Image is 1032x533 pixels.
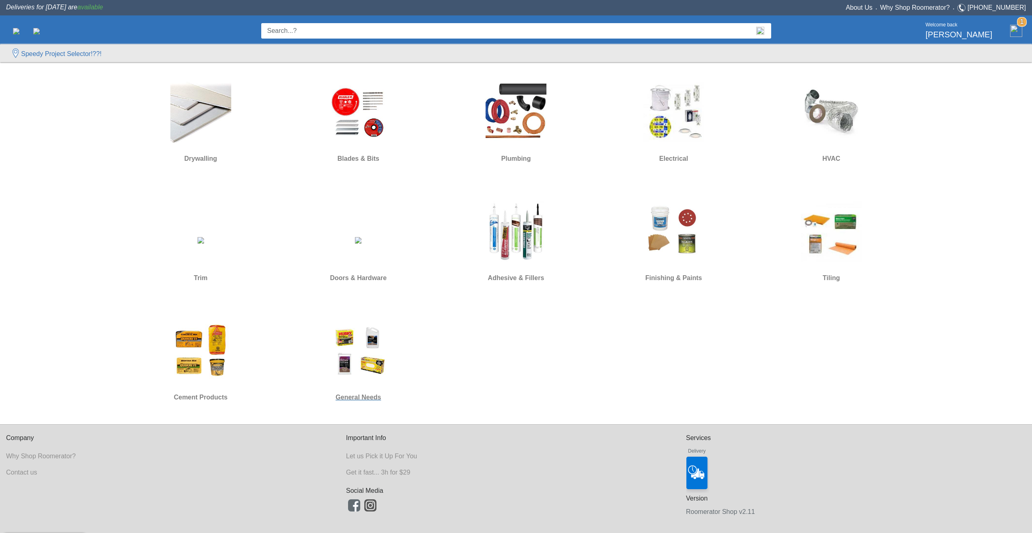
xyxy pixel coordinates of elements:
a: Cement Products [150,314,252,408]
a: Doors & Hardware [307,229,409,288]
a: Get it fast... 3h for $29 [346,469,410,476]
img: Drywall.jpg [170,82,231,142]
h6: Electrical [623,153,725,164]
a: Why Shop Roomerator? [6,453,76,460]
img: Blades-&-Bits.jpg [328,82,389,142]
img: Categories.svg [13,28,19,35]
img: Moulding_&_Millwork.jpg [198,237,204,244]
a: Tiling [780,195,882,288]
h6: Social Media [346,487,686,494]
a: Drywalling [150,76,252,169]
h6: Drywalling [150,153,252,164]
img: Finishing_&_Paints.jpg [643,201,704,262]
h6: Company [6,434,346,442]
h6: Tiling [780,273,882,283]
a: Adhesive & Fillers [465,195,567,288]
img: HVAC.jpg [801,82,862,142]
img: Cart.svg [1010,25,1022,37]
h6: Version [686,493,1026,504]
img: Search_Icon.svg [756,27,764,35]
a: About Us [846,4,873,11]
h6: Adhesive & Fillers [465,273,567,283]
h6: HVAC [780,153,882,164]
span: available [77,4,103,11]
a: [PHONE_NUMBER] [967,4,1026,11]
a: Blades & Bits [307,76,409,169]
label: Speedy Project Selector!??! [21,49,101,59]
h6: General Needs [307,392,409,403]
img: Delivery_Icon?! [686,457,707,489]
a: General Needs [307,314,409,408]
img: GeneralNeeds.jpg [328,320,389,381]
input: Search...? [261,23,749,39]
span: • [950,7,957,11]
img: DH.jpg [355,237,361,244]
a: Why Shop Roomerator? [880,4,950,11]
img: Caulking.jpg [486,201,546,262]
a: Roomerator Shop v2.11 [686,508,755,515]
h6: Services [686,434,1026,442]
h6: Delivery [686,445,707,454]
img: Tiling.jpg [801,201,862,262]
img: roomerator-logo.svg [33,28,40,35]
span: Deliveries for [DATE] are [6,4,103,11]
h6: Doors & Hardware [307,273,409,283]
span: • [873,7,880,11]
img: Electrical.jpg [643,82,704,142]
h6: Cement Products [150,392,252,403]
a: Contact us [6,469,37,476]
a: Electrical [623,76,725,169]
h6: Finishing & Paints [623,273,725,283]
h6: Plumbing [465,153,567,164]
a: HVAC [780,76,882,169]
h6: Trim [150,273,252,283]
img: Telephone.svg [957,3,967,13]
a: Finishing & Paints [623,195,725,288]
a: Plumbing [465,76,567,169]
img: CMC.jpg [170,320,231,381]
h6: Blades & Bits [307,153,409,164]
strong: 1 [1017,17,1027,27]
img: Plumbing.jpg [486,82,546,142]
a: Trim [150,229,252,288]
h6: Important Info [346,434,686,442]
a: Let us Pick it Up For You [346,453,417,460]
